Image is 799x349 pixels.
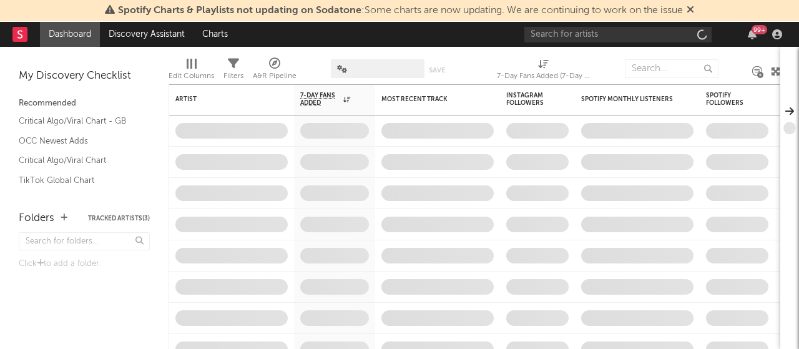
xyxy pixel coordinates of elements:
[506,92,550,107] div: Instagram Followers
[100,22,194,47] a: Discovery Assistant
[581,96,675,103] div: Spotify Monthly Listeners
[19,114,137,128] a: Critical Algo/Viral Chart - GB
[169,53,214,89] div: Edit Columns
[169,69,214,84] div: Edit Columns
[253,69,297,84] div: A&R Pipeline
[253,53,297,89] div: A&R Pipeline
[118,6,361,16] span: Spotify Charts & Playlists not updating on Sodatone
[19,232,150,250] input: Search for folders...
[223,53,243,89] div: Filters
[223,69,243,84] div: Filters
[381,96,475,103] div: Most Recent Track
[88,215,150,222] button: Tracked Artists(3)
[300,92,340,107] span: 7-Day Fans Added
[19,257,150,272] div: Click to add a folder.
[19,134,137,148] a: OCC Newest Adds
[752,25,767,34] div: 99 +
[497,53,591,89] div: 7-Day Fans Added (7-Day Fans Added)
[748,29,757,39] button: 99+
[19,174,137,187] a: TikTok Global Chart
[19,69,150,84] div: My Discovery Checklist
[118,6,683,16] span: : Some charts are now updating. We are continuing to work on the issue
[194,22,237,47] a: Charts
[687,6,694,16] span: Dismiss
[19,211,54,226] div: Folders
[524,27,712,42] input: Search for artists
[40,22,100,47] a: Dashboard
[19,154,137,167] a: Critical Algo/Viral Chart
[175,96,269,103] div: Artist
[497,69,591,84] div: 7-Day Fans Added (7-Day Fans Added)
[429,67,445,74] button: Save
[19,96,150,111] div: Recommended
[625,59,718,78] input: Search...
[706,92,750,107] div: Spotify Followers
